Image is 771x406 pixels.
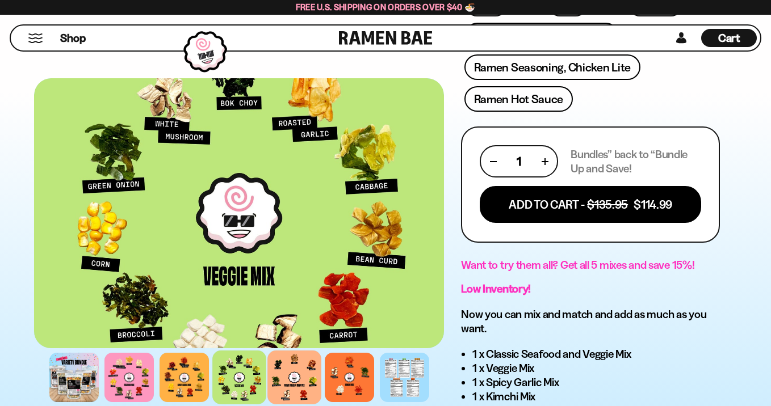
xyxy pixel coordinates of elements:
h3: Now you can mix and match and add as much as you want. [461,307,720,336]
span: Want to try them all? Get all 5 mixes and save 15%! [461,258,694,272]
span: Cart [718,31,740,45]
a: Shop [60,29,86,47]
p: Bundles” back to “Bundle Up and Save! [571,147,701,176]
li: 1 x Veggie Mix [472,361,720,375]
button: Mobile Menu Trigger [28,33,43,43]
span: 1 [517,154,521,168]
li: 1 x Classic Seafood and Veggie Mix [472,347,720,361]
div: Cart [701,26,757,50]
a: Ramen Hot Sauce [464,86,573,112]
strong: Low Inventory! [461,282,531,295]
span: Free U.S. Shipping on Orders over $40 🍜 [296,2,476,12]
a: Ramen Seasoning, Chicken Lite [464,54,640,80]
li: 1 x Spicy Garlic Mix [472,375,720,390]
li: 1 x Kimchi Mix [472,390,720,404]
span: Shop [60,31,86,46]
button: Add To Cart - $135.95 $114.99 [480,186,701,223]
